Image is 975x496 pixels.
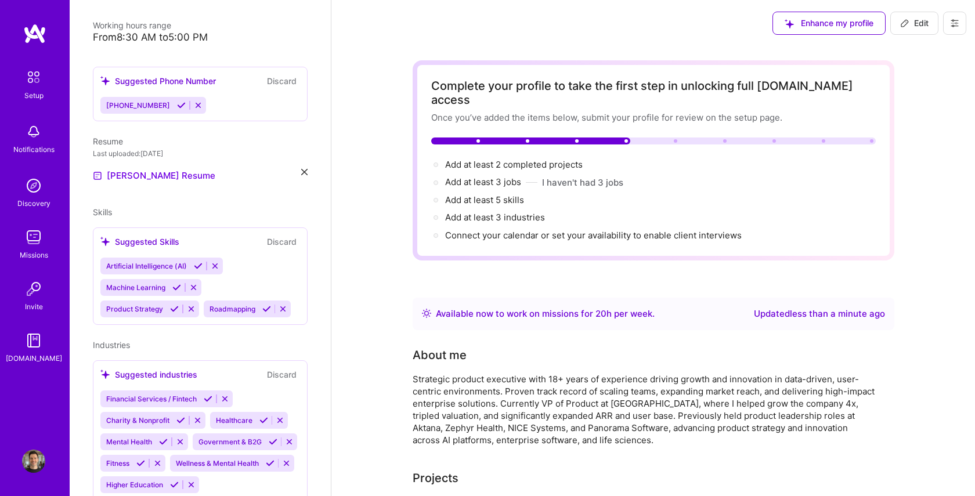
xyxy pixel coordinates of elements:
i: Reject [176,437,185,446]
span: Machine Learning [106,283,165,292]
span: Connect your calendar or set your availability to enable client interviews [445,230,742,241]
span: Add at least 3 industries [445,212,545,223]
div: From 8:30 AM to 5:00 PM [93,31,308,44]
span: Roadmapping [210,305,255,313]
span: Add at least 3 jobs [445,176,521,187]
button: Edit [890,12,938,35]
i: icon SuggestedTeams [100,237,110,247]
i: Accept [266,459,275,468]
div: Available now to work on missions for h per week . [436,307,655,321]
span: Resume [93,136,123,146]
button: Discard [263,74,300,88]
i: Accept [204,394,212,403]
img: bell [22,120,45,143]
div: Missions [20,249,48,261]
i: Reject [187,305,196,313]
i: Accept [170,305,179,313]
span: Industries [93,340,130,350]
i: Reject [276,416,284,425]
img: teamwork [22,226,45,249]
div: Suggested Phone Number [100,75,216,87]
div: About me [413,346,467,364]
i: icon SuggestedTeams [100,76,110,86]
i: icon Close [301,169,308,175]
img: Resume [93,171,102,180]
span: Government & B2G [198,437,262,446]
span: Healthcare [216,416,252,425]
span: Skills [93,207,112,217]
button: Discard [263,235,300,248]
i: Accept [176,416,185,425]
span: Working hours range [93,20,171,30]
span: Add at least 5 skills [445,194,524,205]
button: Discard [263,368,300,381]
div: Last uploaded: [DATE] [93,147,308,160]
div: Updated less than a minute ago [754,307,885,321]
span: Product Strategy [106,305,163,313]
img: Invite [22,277,45,301]
span: Fitness [106,459,129,468]
i: Reject [193,416,202,425]
i: Accept [259,416,268,425]
i: Accept [269,437,277,446]
span: [PHONE_NUMBER] [106,101,170,110]
img: setup [21,65,46,89]
img: logo [23,23,46,44]
span: Artificial Intelligence (AI) [106,262,187,270]
i: icon SuggestedTeams [100,370,110,379]
i: Reject [285,437,294,446]
div: Strategic product executive with 18+ years of experience driving growth and innovation in data-dr... [413,373,877,446]
i: Accept [159,437,168,446]
span: Financial Services / Fintech [106,394,197,403]
span: Wellness & Mental Health [176,459,259,468]
i: Reject [189,283,198,292]
img: User Avatar [22,450,45,473]
div: Complete your profile to take the first step in unlocking full [DOMAIN_NAME] access [431,79,876,107]
i: Accept [172,283,181,292]
img: guide book [22,329,45,352]
div: Notifications [13,143,55,155]
div: [DOMAIN_NAME] [6,352,62,364]
a: [PERSON_NAME] Resume [93,169,215,183]
span: 20 [595,308,606,319]
span: Add at least 2 completed projects [445,159,583,170]
div: Suggested industries [100,368,197,381]
div: Projects [413,469,458,487]
div: Discovery [17,197,50,209]
div: Once you’ve added the items below, submit your profile for review on the setup page. [431,111,876,124]
div: Suggested Skills [100,236,179,248]
div: Tell us a little about yourself [413,346,467,364]
i: Reject [279,305,287,313]
i: Reject [194,101,203,110]
i: Reject [211,262,219,270]
div: null [890,12,938,35]
div: Invite [25,301,43,313]
i: Accept [177,101,186,110]
i: Accept [262,305,271,313]
div: Setup [24,89,44,102]
i: Reject [187,480,196,489]
i: Accept [170,480,179,489]
span: Charity & Nonprofit [106,416,169,425]
i: Reject [221,394,229,403]
i: Accept [194,262,203,270]
i: Accept [136,459,145,468]
i: Reject [282,459,291,468]
a: User Avatar [19,450,48,473]
img: discovery [22,174,45,197]
button: I haven't had 3 jobs [542,176,623,189]
span: Edit [900,17,929,29]
span: Higher Education [106,480,163,489]
div: Add projects you've worked on [413,469,458,487]
i: Reject [153,459,162,468]
span: Mental Health [106,437,152,446]
img: Availability [422,309,431,318]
